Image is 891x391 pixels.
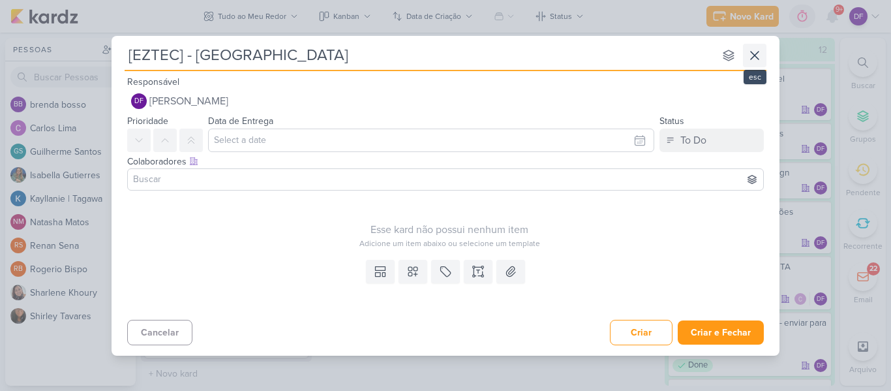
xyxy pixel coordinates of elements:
[659,116,684,127] label: Status
[127,116,168,127] label: Prioridade
[127,155,764,168] div: Colaboradores
[127,89,764,113] button: DF [PERSON_NAME]
[127,320,192,345] button: Cancelar
[659,129,764,152] button: To Do
[134,98,143,105] p: DF
[127,76,179,87] label: Responsável
[678,321,764,345] button: Criar e Fechar
[680,133,706,148] div: To Do
[149,93,228,109] span: [PERSON_NAME]
[744,70,766,84] div: esc
[125,44,714,67] input: Kard Sem Título
[127,238,772,249] div: Adicione um item abaixo ou selecione um template
[208,116,273,127] label: Data de Entrega
[131,93,147,109] div: Diego Freitas
[610,320,672,345] button: Criar
[208,129,654,152] input: Select a date
[130,172,761,187] input: Buscar
[127,222,772,238] div: Esse kard não possui nenhum item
